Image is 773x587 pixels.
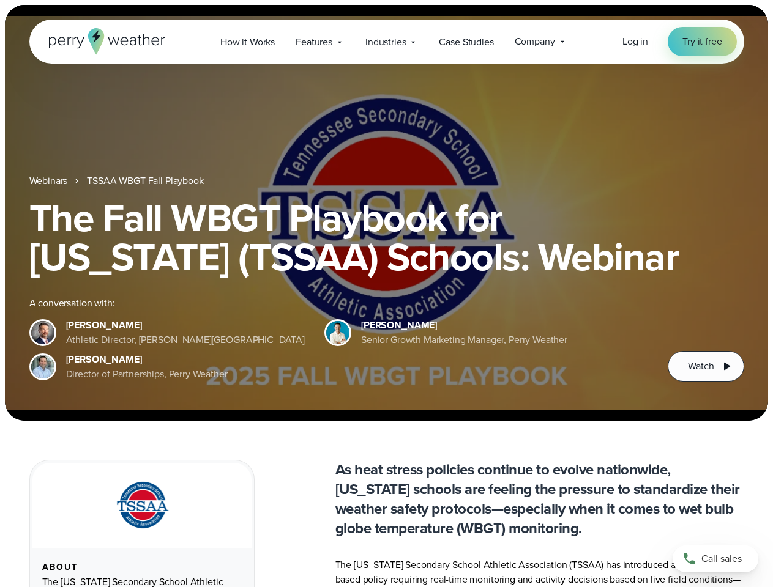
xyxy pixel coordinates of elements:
[29,198,744,276] h1: The Fall WBGT Playbook for [US_STATE] (TSSAA) Schools: Webinar
[361,333,567,347] div: Senior Growth Marketing Manager, Perry Weather
[428,29,504,54] a: Case Studies
[66,318,305,333] div: [PERSON_NAME]
[622,34,648,48] span: Log in
[701,552,742,566] span: Call sales
[515,34,555,49] span: Company
[365,35,406,50] span: Industries
[29,174,744,188] nav: Breadcrumb
[210,29,285,54] a: How it Works
[29,174,68,188] a: Webinars
[42,563,242,572] div: About
[66,333,305,347] div: Athletic Director, [PERSON_NAME][GEOGRAPHIC_DATA]
[335,460,744,538] p: As heat stress policies continue to evolve nationwide, [US_STATE] schools are feeling the pressur...
[668,351,744,382] button: Watch
[326,321,349,344] img: Spencer Patton, Perry Weather
[682,34,722,49] span: Try it free
[66,367,228,382] div: Director of Partnerships, Perry Weather
[220,35,275,50] span: How it Works
[31,321,54,344] img: Brian Wyatt
[361,318,567,333] div: [PERSON_NAME]
[29,296,649,311] div: A conversation with:
[66,352,228,367] div: [PERSON_NAME]
[622,34,648,49] a: Log in
[296,35,332,50] span: Features
[439,35,493,50] span: Case Studies
[673,545,758,572] a: Call sales
[668,27,736,56] a: Try it free
[101,478,183,533] img: TSSAA-Tennessee-Secondary-School-Athletic-Association.svg
[87,174,203,188] a: TSSAA WBGT Fall Playbook
[31,355,54,378] img: Jeff Wood
[688,359,714,374] span: Watch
